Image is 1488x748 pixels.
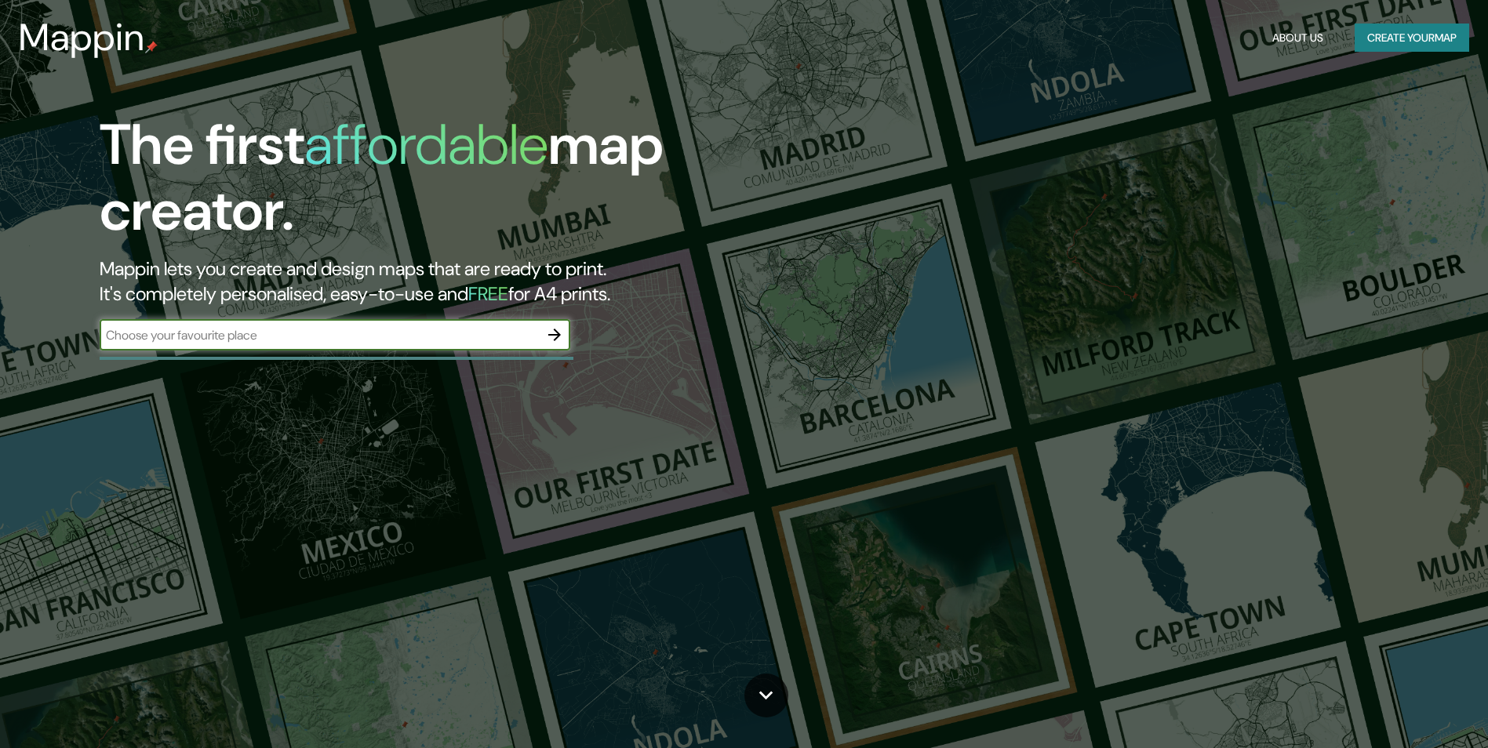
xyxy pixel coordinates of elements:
h3: Mappin [19,16,145,60]
h1: affordable [304,108,548,181]
button: About Us [1266,24,1330,53]
h5: FREE [468,281,508,306]
h2: Mappin lets you create and design maps that are ready to print. It's completely personalised, eas... [100,256,844,307]
h1: The first map creator. [100,112,844,256]
input: Choose your favourite place [100,326,539,344]
img: mappin-pin [145,41,158,53]
button: Create yourmap [1355,24,1469,53]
